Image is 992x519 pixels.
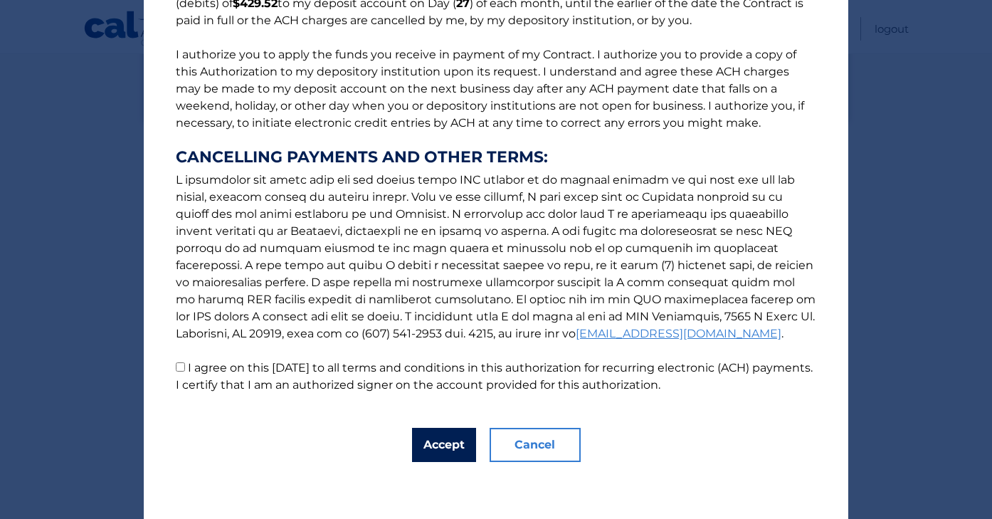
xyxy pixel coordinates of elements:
button: Cancel [490,428,581,462]
button: Accept [412,428,476,462]
label: I agree on this [DATE] to all terms and conditions in this authorization for recurring electronic... [176,361,813,392]
strong: CANCELLING PAYMENTS AND OTHER TERMS: [176,149,816,166]
a: [EMAIL_ADDRESS][DOMAIN_NAME] [576,327,781,340]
